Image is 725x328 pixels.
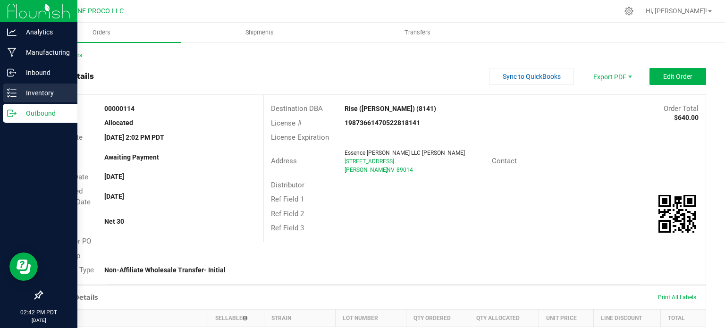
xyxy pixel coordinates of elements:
span: Address [271,157,297,165]
th: Total [661,309,706,327]
span: DUNE PROCO LLC [69,7,124,15]
p: Inbound [17,67,73,78]
span: Shipments [233,28,287,37]
a: Orders [23,23,181,42]
strong: [DATE] [104,193,124,200]
span: Ref Field 1 [271,195,304,203]
strong: [DATE] [104,173,124,180]
p: Manufacturing [17,47,73,58]
div: Manage settings [623,7,635,16]
span: Ref Field 3 [271,224,304,232]
span: , [386,167,387,173]
strong: 19873661470522818141 [345,119,420,126]
iframe: Resource center [9,252,38,281]
span: License Expiration [271,133,329,142]
a: Shipments [181,23,339,42]
button: Sync to QuickBooks [489,68,574,85]
inline-svg: Outbound [7,109,17,118]
span: Distributor [271,181,304,189]
qrcode: 00000114 [658,195,696,233]
strong: Non-Affiliate Wholesale Transfer- Initial [104,266,226,274]
p: Analytics [17,26,73,38]
strong: Rise ([PERSON_NAME]) (8141) [345,105,436,112]
span: Hi, [PERSON_NAME]! [646,7,707,15]
strong: Allocated [104,119,133,126]
span: 89014 [396,167,413,173]
a: Transfers [339,23,497,42]
span: Destination DBA [271,104,323,113]
span: Ref Field 2 [271,210,304,218]
th: Strain [264,309,336,327]
span: Contact [492,157,517,165]
span: Order Total [664,104,699,113]
th: Unit Price [539,309,594,327]
span: Orders [80,28,123,37]
span: [PERSON_NAME] [345,167,388,173]
strong: Net 30 [104,218,124,225]
strong: 00000114 [104,105,135,112]
inline-svg: Inventory [7,88,17,98]
img: Scan me! [658,195,696,233]
strong: [DATE] 2:02 PM PDT [104,134,164,141]
inline-svg: Manufacturing [7,48,17,57]
button: Edit Order [649,68,706,85]
strong: Awaiting Payment [104,153,159,161]
strong: $640.00 [674,114,699,121]
span: Edit Order [663,73,692,80]
p: 02:42 PM PDT [4,308,73,317]
span: Print All Labels [658,294,696,301]
th: Qty Allocated [469,309,539,327]
span: [STREET_ADDRESS] [345,158,394,165]
inline-svg: Analytics [7,27,17,37]
inline-svg: Inbound [7,68,17,77]
th: Item [42,309,208,327]
p: Outbound [17,108,73,119]
span: Transfers [392,28,443,37]
span: Sync to QuickBooks [503,73,561,80]
span: NV [387,167,395,173]
th: Qty Ordered [406,309,469,327]
li: Export PDF [583,68,640,85]
span: License # [271,119,302,127]
span: Essence [PERSON_NAME] LLC [PERSON_NAME] [345,150,465,156]
th: Sellable [208,309,264,327]
th: Line Discount [593,309,660,327]
p: Inventory [17,87,73,99]
th: Lot Number [335,309,406,327]
p: [DATE] [4,317,73,324]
